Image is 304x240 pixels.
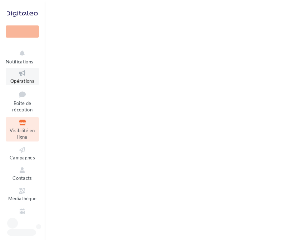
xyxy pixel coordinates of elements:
[6,206,39,224] a: Calendrier
[10,155,35,160] span: Campagnes
[12,100,33,113] span: Boîte de réception
[10,78,34,84] span: Opérations
[10,128,35,140] span: Visibilité en ligne
[6,117,39,141] a: Visibilité en ligne
[13,175,32,181] span: Contacts
[6,25,39,38] div: Nouvelle campagne
[6,59,33,64] span: Notifications
[6,186,39,203] a: Médiathèque
[6,68,39,85] a: Opérations
[8,196,37,202] span: Médiathèque
[6,144,39,162] a: Campagnes
[6,165,39,182] a: Contacts
[6,88,39,114] a: Boîte de réception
